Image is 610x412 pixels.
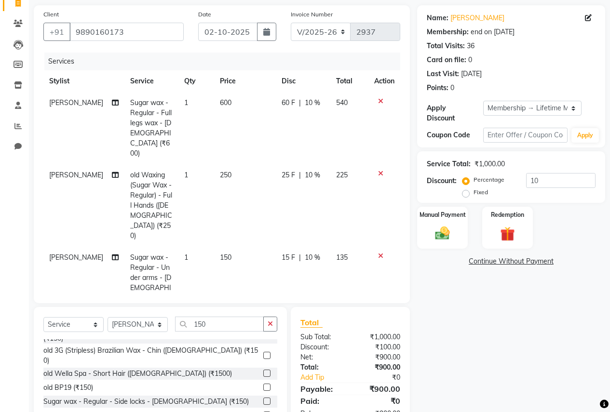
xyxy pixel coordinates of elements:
div: Last Visit: [427,69,459,79]
th: Action [368,70,400,92]
div: Payable: [293,383,351,395]
label: Invoice Number [291,10,333,19]
span: 540 [336,98,348,107]
th: Stylist [43,70,124,92]
label: Date [198,10,211,19]
div: Net: [293,352,351,362]
div: Paid: [293,395,351,407]
div: 0 [450,83,454,93]
a: Add Tip [293,372,360,383]
div: ₹0 [350,395,407,407]
span: 60 F [282,98,295,108]
span: | [299,98,301,108]
th: Disc [276,70,330,92]
label: Fixed [474,188,488,197]
span: 135 [336,253,348,262]
label: Client [43,10,59,19]
span: [PERSON_NAME] [49,171,103,179]
div: ₹1,000.00 [350,332,407,342]
div: Card on file: [427,55,466,65]
th: Qty [178,70,214,92]
div: ₹900.00 [350,383,407,395]
img: _gift.svg [496,225,519,243]
div: Total: [293,362,351,372]
span: [PERSON_NAME] [49,98,103,107]
div: Discount: [293,342,351,352]
div: Apply Discount [427,103,483,123]
div: ₹0 [360,372,407,383]
span: | [299,253,301,263]
div: Total Visits: [427,41,465,51]
div: Service Total: [427,159,471,169]
label: Manual Payment [420,211,466,219]
a: [PERSON_NAME] [450,13,504,23]
div: ₹900.00 [350,352,407,362]
span: 1 [184,171,188,179]
div: Services [44,53,407,70]
div: [DATE] [461,69,482,79]
span: Sugar wax - Regular - Under arms - [DEMOGRAPHIC_DATA] (₹150) [130,253,171,312]
span: [PERSON_NAME] [49,253,103,262]
span: 225 [336,171,348,179]
span: | [299,170,301,180]
div: ₹900.00 [350,362,407,372]
span: 15 F [282,253,295,263]
div: ₹100.00 [350,342,407,352]
span: Total [300,318,323,328]
input: Enter Offer / Coupon Code [483,128,568,143]
div: Sub Total: [293,332,351,342]
span: 250 [220,171,231,179]
div: Coupon Code [427,130,483,140]
div: Sugar wax - Regular - Side locks - [DEMOGRAPHIC_DATA] (₹150) [43,397,249,407]
div: old BP19 (₹150) [43,383,93,393]
th: Service [124,70,178,92]
img: _cash.svg [431,225,454,242]
div: 36 [467,41,474,51]
div: ₹1,000.00 [474,159,505,169]
div: Discount: [427,176,457,186]
input: Search or Scan [175,317,264,332]
div: old Wella Spa - Short Hair ([DEMOGRAPHIC_DATA]) (₹1500) [43,369,232,379]
th: Price [214,70,276,92]
label: Redemption [491,211,524,219]
input: Search by Name/Mobile/Email/Code [69,23,184,41]
span: 1 [184,98,188,107]
div: old 3G (Stripless) Brazilian Wax - Chin ([DEMOGRAPHIC_DATA]) (₹150) [43,346,259,366]
div: 0 [468,55,472,65]
span: 10 % [305,253,320,263]
button: Apply [571,128,599,143]
div: Membership: [427,27,469,37]
span: 10 % [305,170,320,180]
div: Points: [427,83,448,93]
span: 25 F [282,170,295,180]
span: Sugar wax - Regular - Full legs wax - [DEMOGRAPHIC_DATA] (₹600) [130,98,172,158]
span: old Waxing (Sugar Wax - Regular) - Full Hands ([DEMOGRAPHIC_DATA]) (₹250) [130,171,172,240]
span: 10 % [305,98,320,108]
div: Name: [427,13,448,23]
a: Continue Without Payment [419,256,603,266]
span: 600 [220,98,231,107]
button: +91 [43,23,70,41]
div: end on [DATE] [471,27,515,37]
label: Percentage [474,175,504,184]
th: Total [330,70,368,92]
span: 1 [184,253,188,262]
span: 150 [220,253,231,262]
